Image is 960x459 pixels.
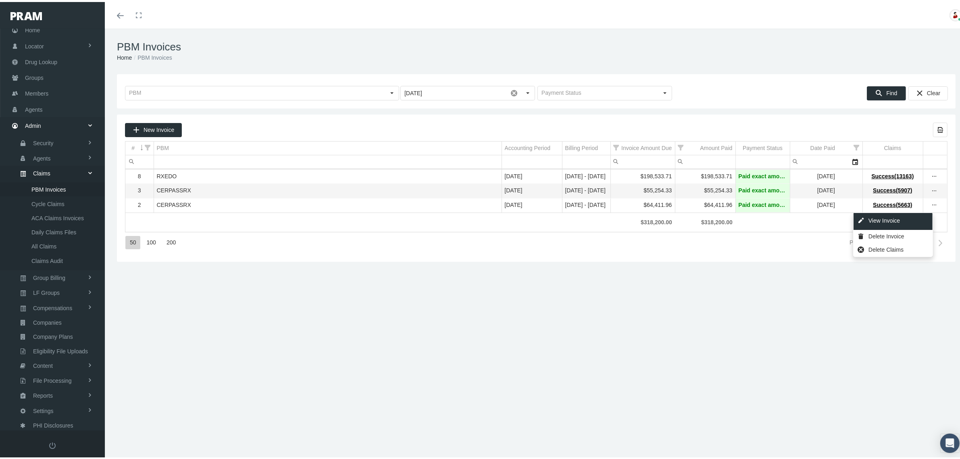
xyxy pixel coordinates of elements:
[33,150,51,163] span: Agents
[610,153,675,167] td: Filter cell
[928,199,941,207] div: Show Invoice actions
[611,153,675,167] input: Filter cell
[854,228,933,241] div: Delete Invoice
[502,168,562,182] td: [DATE]
[31,209,84,223] span: ACA Claims Invoices
[614,185,672,192] div: $55,254.33
[154,182,502,196] td: CERPASSRX
[854,211,933,228] div: View Invoice
[33,402,54,416] span: Settings
[562,196,610,210] td: [DATE] - [DATE]
[867,84,906,98] div: Find
[145,143,151,148] span: Show filter options for column '#'
[25,116,41,131] span: Admin
[790,182,862,196] td: [DATE]
[678,171,733,178] div: $198,533.71
[33,299,72,313] span: Compensations
[933,121,948,135] div: Export all data to Excel
[928,199,941,207] div: more
[610,140,675,153] td: Column Invoice Amount Due
[790,153,862,167] td: Filter cell
[31,252,63,266] span: Claims Audit
[125,140,154,153] td: Column #
[125,121,948,135] div: Data grid toolbar
[810,142,835,150] div: Date Paid
[678,185,733,192] div: $55,254.33
[502,140,562,153] td: Column Accounting Period
[125,153,154,167] input: Filter cell
[154,196,502,210] td: CERPASSRX
[743,142,783,150] div: Payment Status
[928,171,941,179] div: Show Invoice actions
[933,234,948,248] div: Next Page
[25,21,40,36] span: Home
[908,84,948,98] div: Clear
[33,284,60,298] span: LF Groups
[33,134,54,148] span: Security
[144,125,174,131] span: New Invoice
[884,142,902,150] div: Claims
[678,199,733,207] div: $64,411.96
[25,84,48,99] span: Members
[871,171,914,177] span: Success(13163)
[125,121,182,135] div: New Invoice
[928,185,941,193] div: Show Invoice actions
[31,238,56,251] span: All Claims
[502,196,562,210] td: [DATE]
[142,234,160,247] div: Items per page: 100
[157,142,169,150] div: PBM
[862,140,923,153] td: Column Claims
[25,52,57,68] span: Drug Lookup
[849,153,862,167] div: Select
[614,143,619,148] span: Show filter options for column 'Invoice Amount Due'
[125,182,154,196] td: 3
[125,121,948,252] div: Data grid
[850,237,902,244] div: Page 1 of 1 (3 items)
[117,52,132,59] a: Home
[614,171,672,178] div: $198,533.71
[25,37,44,52] span: Locator
[521,84,535,98] div: Select
[25,68,44,83] span: Groups
[678,143,684,148] span: Show filter options for column 'Amount Paid'
[621,142,672,150] div: Invoice Amount Due
[31,223,76,237] span: Daily Claims Files
[33,357,53,371] span: Content
[928,171,941,179] div: more
[385,84,399,98] div: Select
[873,185,912,192] span: Success(5907)
[33,269,65,283] span: Group Billing
[675,153,735,167] input: Filter cell
[33,314,62,328] span: Companies
[565,142,598,150] div: Billing Period
[33,372,72,386] span: File Processing
[31,195,65,209] span: Cycle Claims
[25,100,43,115] span: Agents
[154,168,502,182] td: RXEDO
[562,140,610,153] td: Column Billing Period
[735,140,790,153] td: Column Payment Status
[854,241,933,255] div: Delete Claims
[886,88,897,94] span: Find
[658,84,672,98] div: Select
[927,88,940,94] span: Clear
[790,196,862,210] td: [DATE]
[675,140,735,153] td: Column Amount Paid
[790,140,862,153] td: Column Date Paid
[33,165,50,178] span: Claims
[33,417,73,430] span: PHI Disclosures
[735,182,790,196] td: Paid exact amount
[154,140,502,153] td: Column PBM
[33,387,53,401] span: Reports
[31,181,66,194] span: PBM Invoices
[162,234,180,247] div: Items per page: 200
[125,196,154,210] td: 2
[614,199,672,207] div: $64,411.96
[854,143,860,148] span: Show filter options for column 'Date Paid'
[502,182,562,196] td: [DATE]
[678,217,733,224] div: $318,200.00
